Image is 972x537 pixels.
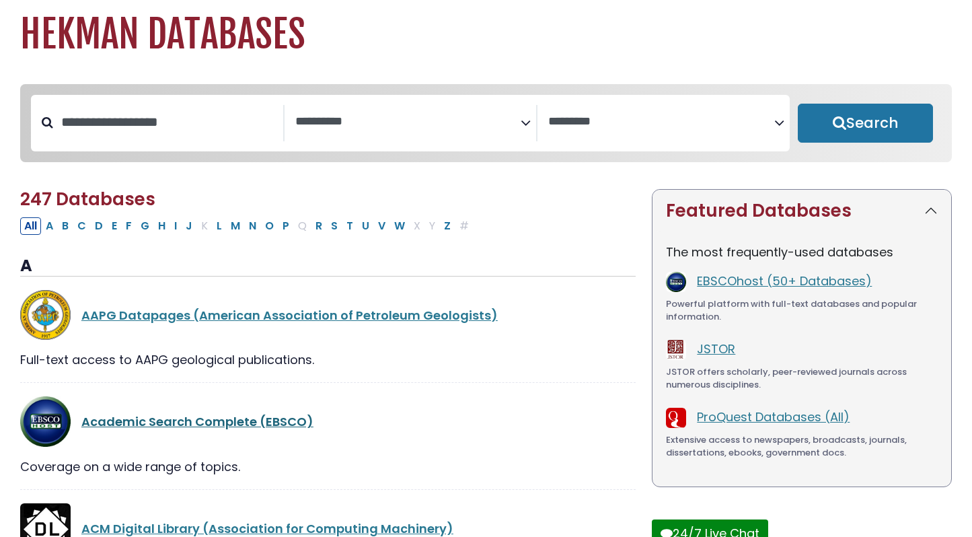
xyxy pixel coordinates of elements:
button: Filter Results D [91,217,107,235]
div: Powerful platform with full-text databases and popular information. [666,297,938,324]
button: Filter Results W [390,217,409,235]
div: Full-text access to AAPG geological publications. [20,351,636,369]
button: Filter Results B [58,217,73,235]
button: Filter Results S [327,217,342,235]
button: Filter Results I [170,217,181,235]
button: Filter Results O [261,217,278,235]
button: All [20,217,41,235]
button: Filter Results C [73,217,90,235]
button: Filter Results L [213,217,226,235]
p: The most frequently-used databases [666,243,938,261]
a: AAPG Datapages (American Association of Petroleum Geologists) [81,307,498,324]
button: Filter Results V [374,217,389,235]
nav: Search filters [20,84,952,162]
button: Filter Results G [137,217,153,235]
input: Search database by title or keyword [53,111,283,133]
button: Filter Results H [154,217,170,235]
div: Coverage on a wide range of topics. [20,458,636,476]
textarea: Search [548,115,774,129]
button: Featured Databases [652,190,951,232]
a: ProQuest Databases (All) [697,408,850,425]
button: Submit for Search Results [798,104,934,143]
button: Filter Results U [358,217,373,235]
textarea: Search [295,115,521,129]
div: Alpha-list to filter by first letter of database name [20,217,474,234]
a: JSTOR [697,341,735,357]
a: EBSCOhost (50+ Databases) [697,273,872,289]
button: Filter Results F [122,217,136,235]
button: Filter Results M [227,217,244,235]
button: Filter Results A [42,217,57,235]
button: Filter Results E [108,217,121,235]
div: JSTOR offers scholarly, peer-reviewed journals across numerous disciplines. [666,365,938,392]
a: ACM Digital Library (Association for Computing Machinery) [81,520,453,537]
a: Academic Search Complete (EBSCO) [81,413,313,430]
button: Filter Results P [278,217,293,235]
button: Filter Results J [182,217,196,235]
h1: Hekman Databases [20,12,952,57]
button: Filter Results Z [440,217,455,235]
div: Extensive access to newspapers, broadcasts, journals, dissertations, ebooks, government docs. [666,433,938,460]
button: Filter Results R [311,217,326,235]
button: Filter Results N [245,217,260,235]
h3: A [20,256,636,277]
button: Filter Results T [342,217,357,235]
span: 247 Databases [20,187,155,211]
